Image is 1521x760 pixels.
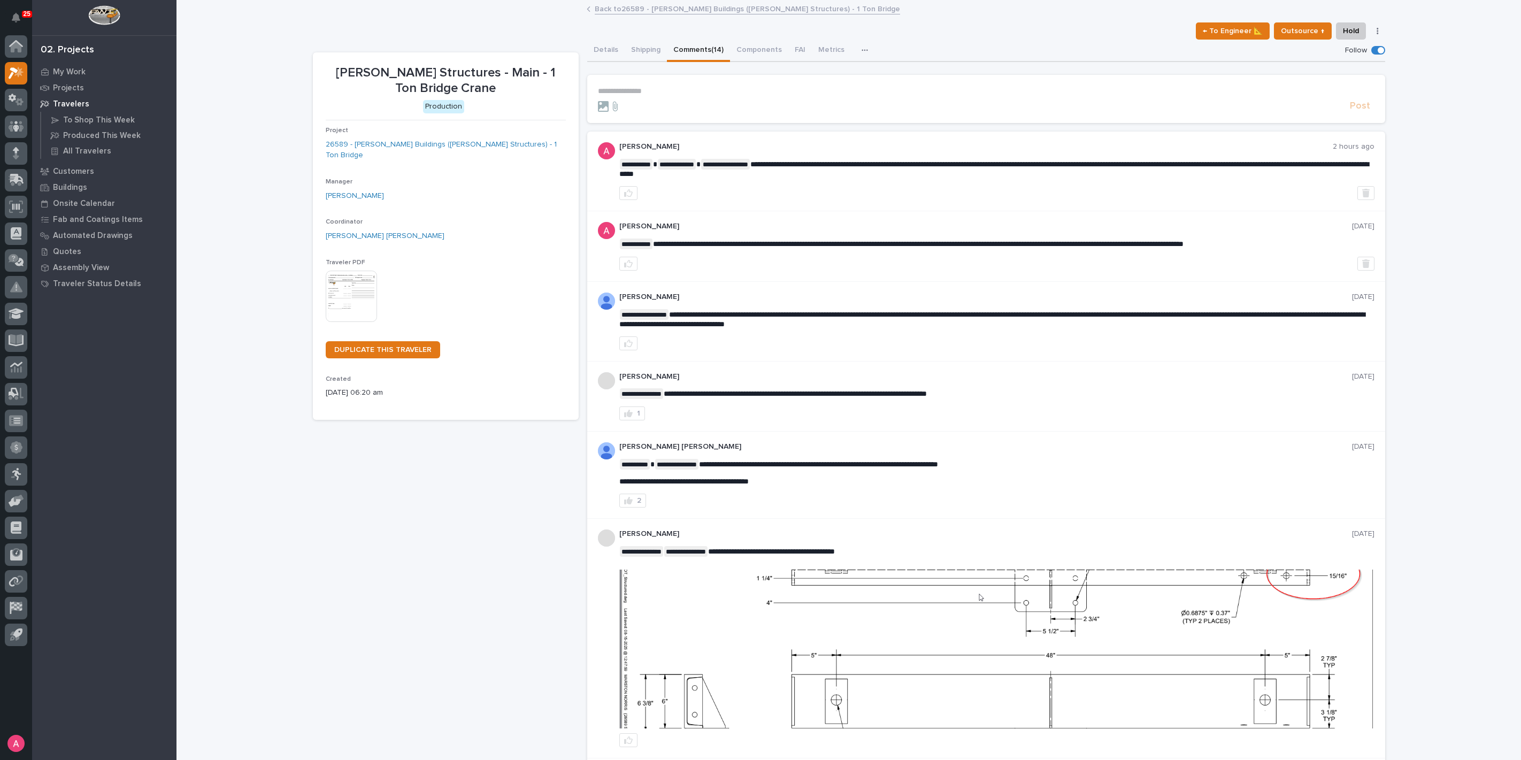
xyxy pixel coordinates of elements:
span: ← To Engineer 📐 [1203,25,1263,37]
button: 1 [619,406,645,420]
a: To Shop This Week [41,112,176,127]
p: Assembly View [53,263,109,273]
p: All Travelers [63,147,111,156]
p: 25 [24,10,30,18]
span: Traveler PDF [326,259,365,266]
button: Shipping [625,40,667,62]
a: Projects [32,80,176,96]
a: My Work [32,64,176,80]
button: ← To Engineer 📐 [1196,22,1270,40]
a: Back to26589 - [PERSON_NAME] Buildings ([PERSON_NAME] Structures) - 1 Ton Bridge [595,2,900,14]
span: Hold [1343,25,1359,37]
img: AD_cMMRcK_lR-hunIWE1GUPcUjzJ19X9Uk7D-9skk6qMORDJB_ZroAFOMmnE07bDdh4EHUMJPuIZ72TfOWJm2e1TqCAEecOOP... [598,442,615,459]
a: All Travelers [41,143,176,158]
p: [DATE] [1352,442,1374,451]
p: [DATE] [1352,372,1374,381]
p: Projects [53,83,84,93]
span: Project [326,127,348,134]
p: Fab and Coatings Items [53,215,143,225]
p: [PERSON_NAME] [619,293,1352,302]
button: like this post [619,186,637,200]
span: Post [1350,100,1370,112]
p: [DATE] [1352,293,1374,302]
p: Customers [53,167,94,176]
a: Traveler Status Details [32,275,176,291]
p: Automated Drawings [53,231,133,241]
span: Outsource ↑ [1281,25,1325,37]
span: Created [326,376,351,382]
button: Delete post [1357,186,1374,200]
span: DUPLICATE THIS TRAVELER [334,346,432,354]
p: Quotes [53,247,81,257]
p: [PERSON_NAME] Structures - Main - 1 Ton Bridge Crane [326,65,566,96]
button: 2 [619,494,646,508]
p: Traveler Status Details [53,279,141,289]
div: Notifications25 [13,13,27,30]
a: Quotes [32,243,176,259]
a: Automated Drawings [32,227,176,243]
a: 26589 - [PERSON_NAME] Buildings ([PERSON_NAME] Structures) - 1 Ton Bridge [326,139,566,162]
a: Buildings [32,179,176,195]
p: To Shop This Week [63,116,135,125]
p: [DATE] [1352,529,1374,539]
p: [DATE] 06:20 am [326,387,566,398]
div: 2 [637,497,641,504]
button: Metrics [812,40,851,62]
button: like this post [619,257,637,271]
button: Details [587,40,625,62]
button: Components [730,40,788,62]
img: ACg8ocKcMZQ4tabbC1K-lsv7XHeQNnaFu4gsgPufzKnNmz0_a9aUSA=s96-c [598,142,615,159]
p: Buildings [53,183,87,193]
a: Customers [32,163,176,179]
a: Assembly View [32,259,176,275]
button: FAI [788,40,812,62]
img: AOh14GjpcA6ydKGAvwfezp8OhN30Q3_1BHk5lQOeczEvCIoEuGETHm2tT-JUDAHyqffuBe4ae2BInEDZwLlH3tcCd_oYlV_i4... [598,293,615,310]
p: [PERSON_NAME] [619,222,1352,231]
button: like this post [619,336,637,350]
span: Manager [326,179,352,185]
button: Comments (14) [667,40,730,62]
div: 02. Projects [41,44,94,56]
button: Delete post [1357,257,1374,271]
div: 1 [637,410,640,417]
p: Follow [1345,46,1367,55]
p: Travelers [53,99,89,109]
p: 2 hours ago [1333,142,1374,151]
p: My Work [53,67,86,77]
button: Post [1346,100,1374,112]
a: [PERSON_NAME] [PERSON_NAME] [326,231,444,242]
a: Fab and Coatings Items [32,211,176,227]
a: Onsite Calendar [32,195,176,211]
p: [PERSON_NAME] [619,142,1333,151]
button: users-avatar [5,732,27,755]
button: like this post [619,733,637,747]
button: Outsource ↑ [1274,22,1332,40]
img: Workspace Logo [88,5,120,25]
p: [PERSON_NAME] [619,372,1352,381]
button: Hold [1336,22,1366,40]
a: Produced This Week [41,128,176,143]
button: Notifications [5,6,27,29]
p: Onsite Calendar [53,199,115,209]
p: Produced This Week [63,131,141,141]
p: [DATE] [1352,222,1374,231]
img: ACg8ocKcMZQ4tabbC1K-lsv7XHeQNnaFu4gsgPufzKnNmz0_a9aUSA=s96-c [598,222,615,239]
p: [PERSON_NAME] [619,529,1352,539]
a: [PERSON_NAME] [326,190,384,202]
div: Production [423,100,464,113]
a: DUPLICATE THIS TRAVELER [326,341,440,358]
p: [PERSON_NAME] [PERSON_NAME] [619,442,1352,451]
span: Coordinator [326,219,363,225]
a: Travelers [32,96,176,112]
